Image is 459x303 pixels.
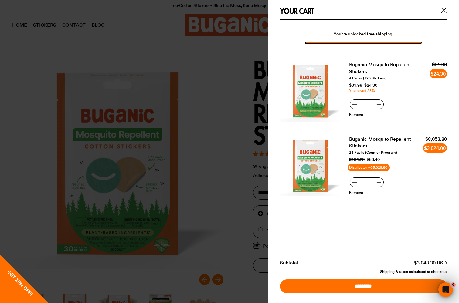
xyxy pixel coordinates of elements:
dd: $3,048.30 USD [363,259,447,266]
dt: Subtotal [280,259,363,266]
a: Buganic Mosquito Repellent Stickers 24 Packs (Counter Program) $134.23 $50.40 [349,136,412,163]
p: Shipping & taxes calculated at checkout [280,269,447,274]
a: Remove [349,190,363,195]
h2: Your cart [280,6,314,16]
span: GET 10% OFF! [6,269,34,297]
del: $31.96 [418,61,447,68]
span: $24.30 [364,82,377,88]
s: $134.23 [349,156,365,162]
span: $50.40 [367,156,380,162]
a: Remove [349,112,363,117]
span: $24.30 [430,69,447,78]
s: $31.96 [349,82,362,88]
small: You saved 23% [349,88,412,93]
del: $8,053.80 [418,136,447,142]
p: Buganic Mosquito Repellent Stickers [349,136,412,149]
div: You’ve unlocked free shipping! [286,31,441,37]
button: − [350,177,359,187]
input: Quantity [359,177,374,187]
p: 24 Packs (Counter Program) [349,150,412,155]
img: Buganic Mosquito Repellent Stickers - 4 Packs (120 Stickers) [280,61,341,122]
button: + [374,177,384,187]
button: − [350,99,359,109]
button: + [374,99,384,109]
span: $3,024.00 [423,143,447,153]
span: 6 [451,282,456,287]
img: Buganic Mosquito Repellent Stickers - 24 Packs (Counter Program) [280,136,341,196]
a: Buganic Mosquito Repellent Stickers 4 Packs (120 Stickers) $31.96 $24.30 You saved 23% [349,61,412,93]
input: Quantity [359,99,374,109]
ul: Discount [349,164,412,171]
p: Buganic Mosquito Repellent Stickers [349,61,412,75]
iframe: Intercom live chat [438,282,453,297]
p: 4 Packs (120 Stickers) [349,76,412,81]
span: Distributor (-$5,029.80) [348,164,390,171]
